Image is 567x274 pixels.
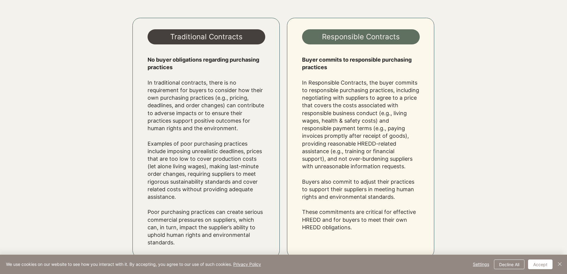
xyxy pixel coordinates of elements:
p: Buyers also commit to adjust their practices to support their suppliers in meeting human rights a... [302,178,420,201]
span: We use cookies on our website to see how you interact with it. By accepting, you agree to our use... [6,262,261,267]
span: Settings [473,260,489,269]
button: Accept [528,259,553,269]
img: Close [556,260,563,268]
a: Privacy Policy [233,262,261,267]
p: Poor purchasing practices can create serious commercial pressures on suppliers, which can, in tur... [148,208,265,246]
p: These commitments are critical for effective HREDD and for buyers to meet their own HREDD obligat... [302,208,420,231]
button: Decline All [494,259,524,269]
h3: Traditional Contracts [148,31,265,42]
p: In traditional contracts, there is no requirement for buyers to consider how their own purchasing... [148,79,265,201]
p: In Responsible Contracts, the buyer commits to responsible purchasing practices, including negoti... [302,79,420,170]
button: Close [556,259,563,269]
h3: Responsible Contracts [302,31,420,42]
span: Buyer commits to responsible purchasing practices [302,56,412,70]
span: No buyer obligations regarding purchasing practices [148,56,259,70]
